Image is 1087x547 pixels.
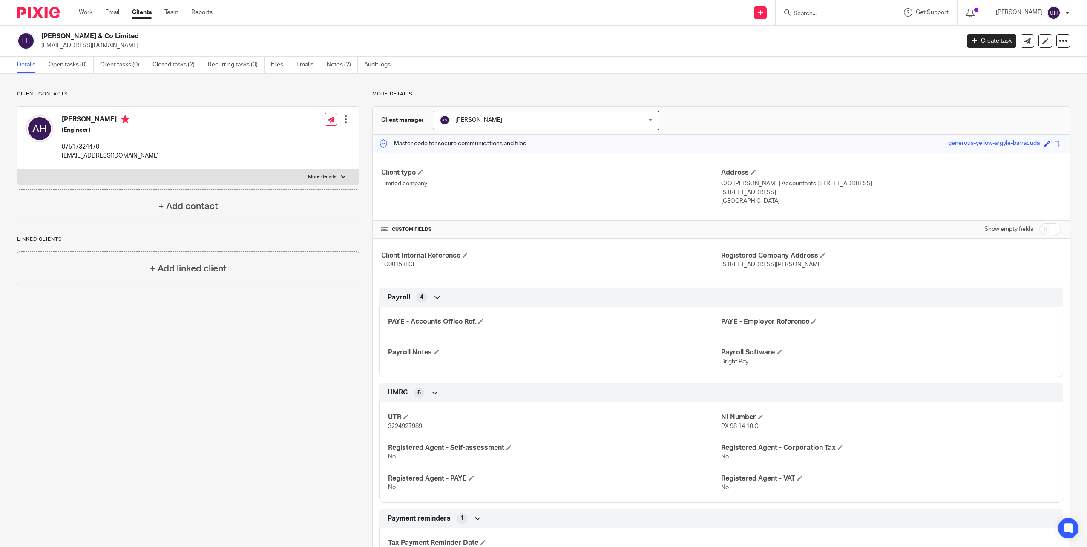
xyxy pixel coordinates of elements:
span: 6 [417,389,421,397]
img: svg%3E [1047,6,1061,20]
img: svg%3E [17,32,35,50]
h4: Payroll Notes [388,348,721,357]
span: [PERSON_NAME] [455,117,502,123]
span: 1 [460,514,464,523]
h4: Registered Agent - Self-assessment [388,443,721,452]
a: Team [164,8,178,17]
h4: PAYE - Employer Reference [721,317,1054,326]
h4: UTR [388,413,721,422]
h4: Client Internal Reference [381,251,721,260]
p: More details [372,91,1070,98]
p: Limited company [381,179,721,188]
span: No [388,454,396,460]
h4: PAYE - Accounts Office Ref. [388,317,721,326]
span: [STREET_ADDRESS][PERSON_NAME] [721,262,823,268]
i: Primary [121,115,129,124]
span: Bright Pay [721,359,748,365]
a: Email [105,8,119,17]
span: No [721,454,729,460]
a: Notes (2) [327,57,358,73]
h4: Registered Agent - VAT [721,474,1054,483]
a: Files [271,57,290,73]
h4: Registered Agent - PAYE [388,474,721,483]
a: Work [79,8,92,17]
h4: Registered Company Address [721,251,1061,260]
span: HMRC [388,388,408,397]
a: Recurring tasks (0) [208,57,265,73]
a: Emails [296,57,320,73]
a: Create task [967,34,1016,48]
h4: Client type [381,168,721,177]
p: More details [308,173,336,180]
h4: [PERSON_NAME] [62,115,159,126]
p: Client contacts [17,91,359,98]
img: Pixie [17,7,60,18]
span: No [721,484,729,490]
h4: Address [721,168,1061,177]
span: Payment reminders [388,514,451,523]
p: [PERSON_NAME] [996,8,1043,17]
p: [STREET_ADDRESS] [721,188,1061,197]
a: Reports [191,8,213,17]
div: generous-yellow-argyle-barracuda [948,139,1040,149]
span: Get Support [916,9,949,15]
a: Audit logs [364,57,397,73]
span: No [388,484,396,490]
img: svg%3E [26,115,53,142]
input: Search [793,10,869,18]
span: - [721,328,723,334]
span: - [388,328,390,334]
h4: Registered Agent - Corporation Tax [721,443,1054,452]
span: LC00153LCL [381,262,416,268]
a: Client tasks (0) [100,57,146,73]
span: Payroll [388,293,410,302]
p: [GEOGRAPHIC_DATA] [721,197,1061,205]
h4: Payroll Software [721,348,1054,357]
p: 07517324470 [62,143,159,151]
h4: NI Number [721,413,1054,422]
h5: (Engineer) [62,126,159,134]
label: Show empty fields [984,225,1033,233]
a: Open tasks (0) [49,57,94,73]
h4: CUSTOM FIELDS [381,226,721,233]
p: [EMAIL_ADDRESS][DOMAIN_NAME] [62,152,159,160]
h4: + Add contact [158,200,218,213]
a: Closed tasks (2) [152,57,201,73]
span: - [388,359,390,365]
span: 4 [420,293,423,302]
h4: + Add linked client [150,262,227,275]
span: PX 98 14 10 C [721,423,759,429]
p: Master code for secure communications and files [379,139,526,148]
p: [EMAIL_ADDRESS][DOMAIN_NAME] [41,41,954,50]
span: 3224927989 [388,423,422,429]
img: svg%3E [440,115,450,125]
h3: Client manager [381,116,424,124]
p: Linked clients [17,236,359,243]
p: C/O [PERSON_NAME] Accountants [STREET_ADDRESS] [721,179,1061,188]
a: Clients [132,8,152,17]
a: Details [17,57,42,73]
h2: [PERSON_NAME] & Co Limited [41,32,771,41]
